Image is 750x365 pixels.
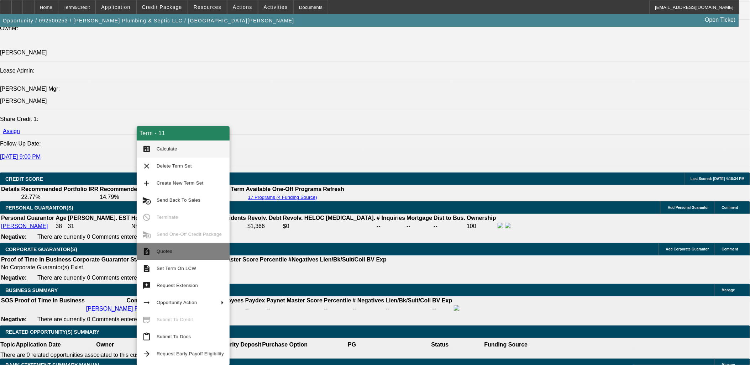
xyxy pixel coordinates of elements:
span: Resources [194,4,221,10]
a: [PERSON_NAME] [1,223,48,229]
span: Create New Term Set [157,180,204,186]
th: PG [308,338,396,351]
div: -- [353,306,384,312]
span: Send Back To Sales [157,197,200,203]
a: Assign [3,128,20,134]
th: Purchase Option [262,338,308,351]
b: Age [56,215,66,221]
span: Opportunity / 092500253 / [PERSON_NAME] Plumbing & Septic LLC / [GEOGRAPHIC_DATA][PERSON_NAME] [3,18,294,23]
div: Term - 11 [137,126,230,141]
span: Calculate [157,146,177,152]
th: Security Deposit [216,338,262,351]
mat-icon: add [142,179,151,187]
mat-icon: request_quote [142,247,151,256]
a: Open Ticket [702,14,738,26]
b: Paynet Master Score [267,297,322,303]
mat-icon: arrow_forward [142,350,151,358]
b: Ownership [467,215,496,221]
b: Corporate Guarantor [73,256,129,263]
b: Personal Guarantor [1,215,54,221]
span: Credit Package [142,4,182,10]
button: Credit Package [137,0,188,14]
span: PERSONAL GUARANTOR(S) [5,205,73,211]
span: Activities [264,4,288,10]
span: Manage [722,288,735,292]
mat-icon: calculate [142,145,151,153]
td: -- [407,222,433,230]
span: Comment [722,206,738,210]
span: Last Scored: [DATE] 4:18:34 PM [691,177,745,181]
th: Proof of Time In Business [1,256,72,263]
th: SOS [1,297,14,304]
b: Negative: [1,275,27,281]
td: 38 [55,222,67,230]
b: BV Exp [432,297,452,303]
span: Comment [722,247,738,251]
button: 17 Programs (4 Funding Source) [246,194,319,200]
b: # Employees [209,297,244,303]
th: Available One-Off Programs [246,186,322,193]
mat-icon: arrow_right_alt [142,298,151,307]
th: Funding Source [484,338,528,351]
span: Application [101,4,130,10]
span: Submit To Docs [157,334,191,339]
mat-icon: try [142,281,151,290]
th: Application Date [15,338,61,351]
img: facebook-icon.png [498,223,503,228]
th: Owner [61,338,149,351]
b: Paydex [245,297,265,303]
b: Negative: [1,316,27,322]
b: BV Exp [367,256,387,263]
span: RELATED OPPORTUNITY(S) SUMMARY [5,329,99,335]
mat-icon: clear [142,162,151,170]
b: Revolv. Debt [247,215,282,221]
b: Negative: [1,234,27,240]
th: Details [1,186,20,193]
b: Home Owner Since [131,215,183,221]
span: Add Corporate Guarantor [666,247,709,251]
b: #Negatives [289,256,319,263]
mat-icon: content_paste [142,333,151,341]
img: facebook-icon.png [454,305,460,311]
td: -- [434,222,466,230]
a: [PERSON_NAME] Plumbing & Septic LLC [86,306,193,312]
span: CORPORATE GUARANTOR(S) [5,247,77,252]
span: There are currently 0 Comments entered on this opportunity [37,316,188,322]
td: $0 [283,222,376,230]
th: Recommended One Off IRR [99,186,175,193]
td: -- [386,305,431,313]
td: 22.77% [21,194,99,201]
span: Opportunity Action [157,300,197,305]
b: Paynet Master Score [203,256,258,263]
b: [PERSON_NAME]. EST [68,215,130,221]
span: Quotes [157,249,172,254]
b: Lien/Bk/Suit/Coll [320,256,365,263]
td: No Corporate Guarantor(s) Exist [1,264,390,271]
span: There are currently 0 Comments entered on this opportunity [37,234,188,240]
td: -- [245,305,266,313]
span: Delete Term Set [157,163,192,169]
b: Lien/Bk/Suit/Coll [386,297,431,303]
button: Resources [188,0,227,14]
b: Company [127,297,153,303]
b: Percentile [324,297,351,303]
td: 100 [466,222,497,230]
span: Request Extension [157,283,198,288]
div: -- [267,306,322,312]
span: CREDIT SCORE [5,176,43,182]
b: Percentile [260,256,287,263]
td: -- [432,305,453,313]
b: # Inquiries [377,215,405,221]
b: Mortgage [407,215,432,221]
b: Start [130,256,143,263]
mat-icon: cancel_schedule_send [142,196,151,205]
span: Actions [233,4,252,10]
td: 14.79% [99,194,175,201]
button: Application [96,0,136,14]
td: -- [376,222,405,230]
span: BUSINESS SUMMARY [5,287,58,293]
th: Proof of Time In Business [14,297,85,304]
th: Refresh [323,186,345,193]
th: Status [396,338,484,351]
b: Dist to Bus. [434,215,466,221]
